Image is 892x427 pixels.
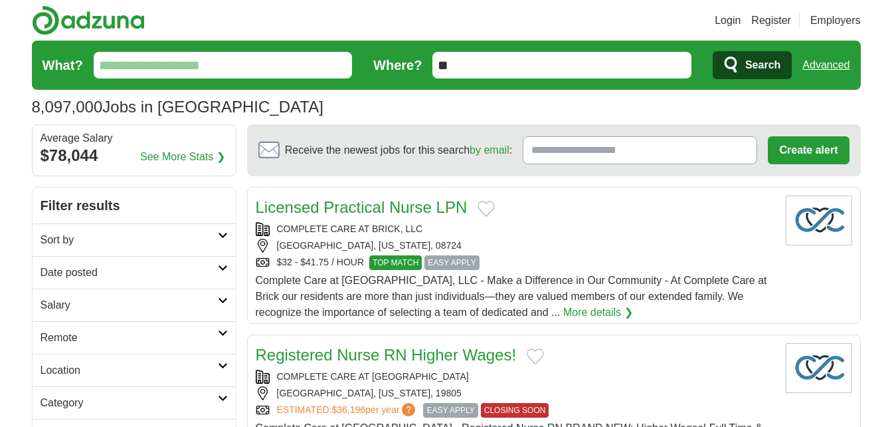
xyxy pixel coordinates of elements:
div: COMPLETE CARE AT [GEOGRAPHIC_DATA] [256,370,775,384]
a: ESTIMATED:$36,196per year? [277,403,418,418]
div: [GEOGRAPHIC_DATA], [US_STATE], 19805 [256,386,775,400]
h2: Category [41,395,218,411]
a: Login [715,13,741,29]
label: What? [43,55,83,75]
h2: Remote [41,330,218,346]
a: Location [33,354,236,386]
img: Company logo [786,196,852,245]
span: ? [402,403,415,416]
a: Register [751,13,791,29]
a: Date posted [33,256,236,289]
a: Employers [810,13,861,29]
a: by email [470,144,509,156]
h2: Date posted [41,265,218,281]
a: Registered Nurse RN Higher Wages! [256,346,517,364]
h2: Sort by [41,232,218,248]
button: Create alert [768,136,849,164]
span: Receive the newest jobs for this search : [285,142,512,158]
button: Add to favorite jobs [527,349,544,364]
div: Average Salary [41,133,228,144]
h2: Filter results [33,188,236,223]
span: Complete Care at [GEOGRAPHIC_DATA], LLC - Make a Difference in Our Community - At Complete Care a... [256,275,767,318]
h2: Location [41,362,218,378]
div: COMPLETE CARE AT BRICK, LLC [256,222,775,236]
span: $36,196 [331,404,365,415]
a: Salary [33,289,236,321]
a: Licensed Practical Nurse LPN [256,198,468,216]
span: EASY APPLY [423,403,478,418]
h1: Jobs in [GEOGRAPHIC_DATA] [32,98,323,116]
a: Advanced [802,52,849,78]
div: $78,044 [41,144,228,168]
span: Search [745,52,780,78]
h2: Salary [41,297,218,313]
img: Company logo [786,343,852,393]
span: CLOSING SOON [481,403,549,418]
label: Where? [373,55,422,75]
div: [GEOGRAPHIC_DATA], [US_STATE], 08724 [256,239,775,253]
a: Remote [33,321,236,354]
img: Adzuna logo [32,5,145,35]
div: $32 - $41.75 / HOUR [256,255,775,270]
span: EASY APPLY [424,255,479,270]
button: Add to favorite jobs [478,201,495,217]
a: More details ❯ [563,305,633,321]
a: See More Stats ❯ [140,149,225,165]
span: TOP MATCH [369,255,422,270]
button: Search [713,51,792,79]
a: Category [33,386,236,419]
a: Sort by [33,223,236,256]
span: 8,097,000 [32,95,103,119]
